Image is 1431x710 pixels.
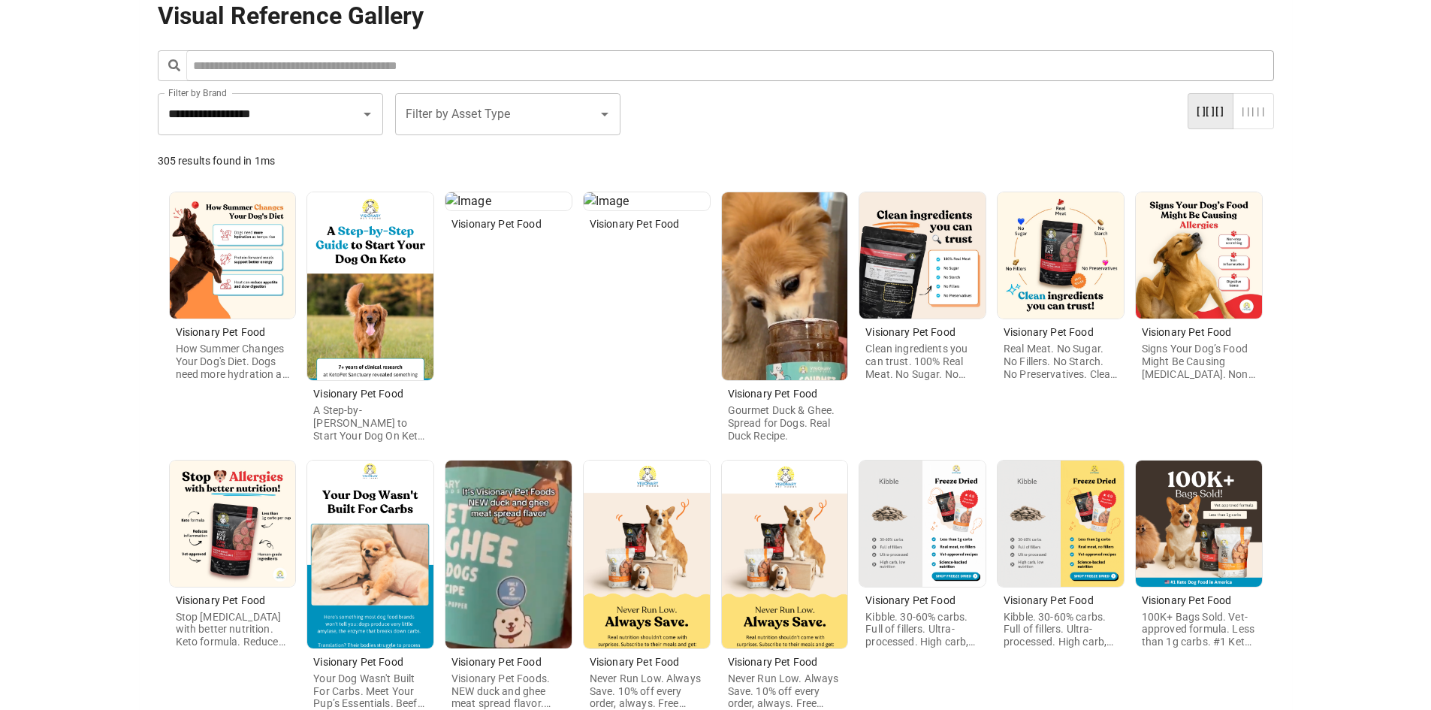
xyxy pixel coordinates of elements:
[1136,461,1262,587] img: Image
[728,404,835,442] span: Gourmet Duck & Ghee. Spread for Dogs. Real Duck Recipe.
[451,218,542,230] span: Visionary Pet Food
[865,326,956,338] span: Visionary Pet Food
[998,461,1124,587] img: Image
[170,192,296,319] img: Image
[170,461,296,587] img: Image
[168,86,227,99] label: Filter by Brand
[722,192,848,380] img: Image
[307,192,433,380] img: Image
[722,461,848,648] img: Image
[1142,326,1232,338] span: Visionary Pet Food
[728,656,818,668] span: Visionary Pet Food
[176,594,266,606] span: Visionary Pet Food
[1233,93,1274,130] button: masonry layout
[313,404,427,631] span: A Step-by-[PERSON_NAME] to Start Your Dog On Keto. Ready to make the switch?. Easy to follow. Bac...
[357,104,378,125] button: Open
[584,192,710,210] img: Image
[176,326,266,338] span: Visionary Pet Food
[176,611,288,699] span: Stop [MEDICAL_DATA] with better nutrition. Keto formula. Reduces inflammation. Vet-approved. Less...
[307,461,433,648] img: Image
[1136,192,1262,319] img: Image
[590,656,680,668] span: Visionary Pet Food
[584,461,710,648] img: Image
[1142,343,1255,418] span: Signs Your Dog’s Food Might Be Causing [MEDICAL_DATA]. Non-stop scratching. [MEDICAL_DATA]. Diges...
[445,192,572,210] img: Image
[865,594,956,606] span: Visionary Pet Food
[313,656,403,668] span: Visionary Pet Food
[1142,611,1254,673] span: 100K+ Bags Sold. Vet-approved formula. Less than 1g carbs. #1 Keto Dog Food in [GEOGRAPHIC_DATA].
[594,104,615,125] button: Open
[1004,594,1094,606] span: Visionary Pet Food
[176,343,289,443] span: How Summer Changes Your Dog's Diet. Dogs need more hydration as temps rise. Protein-forward meals...
[1142,594,1232,606] span: Visionary Pet Food
[1188,93,1233,130] button: card layout
[313,388,403,400] span: Visionary Pet Food
[590,218,680,230] span: Visionary Pet Food
[1004,326,1094,338] span: Visionary Pet Food
[728,388,818,400] span: Visionary Pet Food
[451,656,542,668] span: Visionary Pet Food
[1004,343,1117,405] span: Real Meat. No Sugar. No Fillers. No Starch. No Preservatives. Clean ingredients you can trust!
[998,192,1124,319] img: Image
[445,461,572,648] img: Image
[158,155,276,167] span: 305 results found in 1ms
[859,192,986,319] img: Image
[1188,93,1273,130] div: layout toggle
[859,461,986,587] img: Image
[865,343,968,405] span: Clean ingredients you can trust. 100% Real Meat. No Sugar. No Starch. No Fillers. No Preservatives.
